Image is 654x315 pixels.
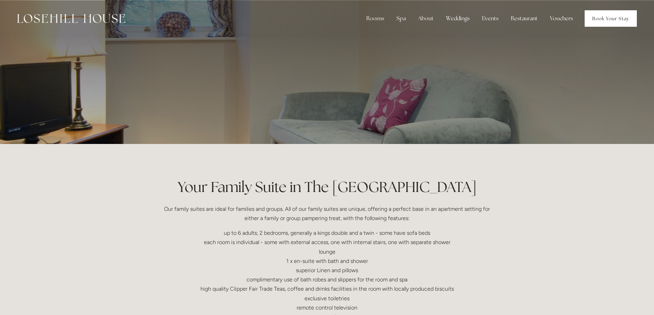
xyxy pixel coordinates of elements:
a: Vouchers [544,12,578,25]
a: Book Your Stay [585,10,637,27]
h1: Your Family Suite in The [GEOGRAPHIC_DATA] [163,177,491,197]
div: Events [477,12,504,25]
p: Our family suites are ideal for families and groups. All of our family suites are unique, offerin... [163,204,491,223]
div: Weddings [440,12,475,25]
div: Spa [391,12,411,25]
div: About [413,12,439,25]
img: Losehill House [17,14,125,23]
div: Restaurant [505,12,543,25]
div: Rooms [361,12,390,25]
